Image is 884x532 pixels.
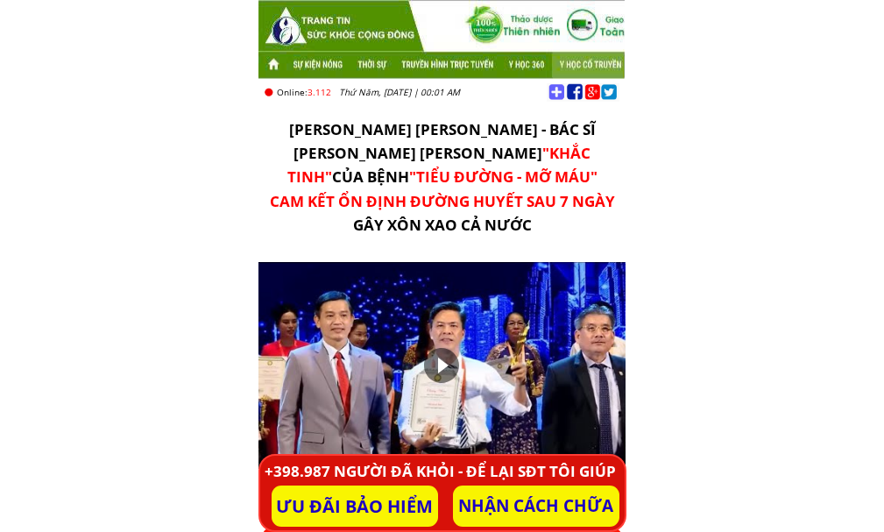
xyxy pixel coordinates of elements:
span: "TIỂU ĐƯỜNG - MỠ MÁU" [409,167,598,187]
p: ƯU ĐÃI BẢO HIỂM [272,486,438,527]
h2: Thứ Năm, [DATE] | 00:01 AM [339,83,506,101]
span: Online: [277,86,308,98]
h3: [PERSON_NAME] [PERSON_NAME] - BÁC SĨ [PERSON_NAME] [PERSON_NAME] CỦA BỆNH GÂY XÔN XAO CẢ NƯỚC [258,117,626,237]
h2: 3.112 [277,83,339,101]
span: CAM KẾT ỔN ĐỊNH ĐƯỜNG HUYẾT SAU 7 NGÀY [270,191,615,211]
h3: +398.987 NGƯỜI ĐÃ KHỎI - ĐỂ LẠI SĐT TÔI GIÚP [261,459,619,483]
p: NHẬN CÁCH CHỮA [453,486,619,527]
